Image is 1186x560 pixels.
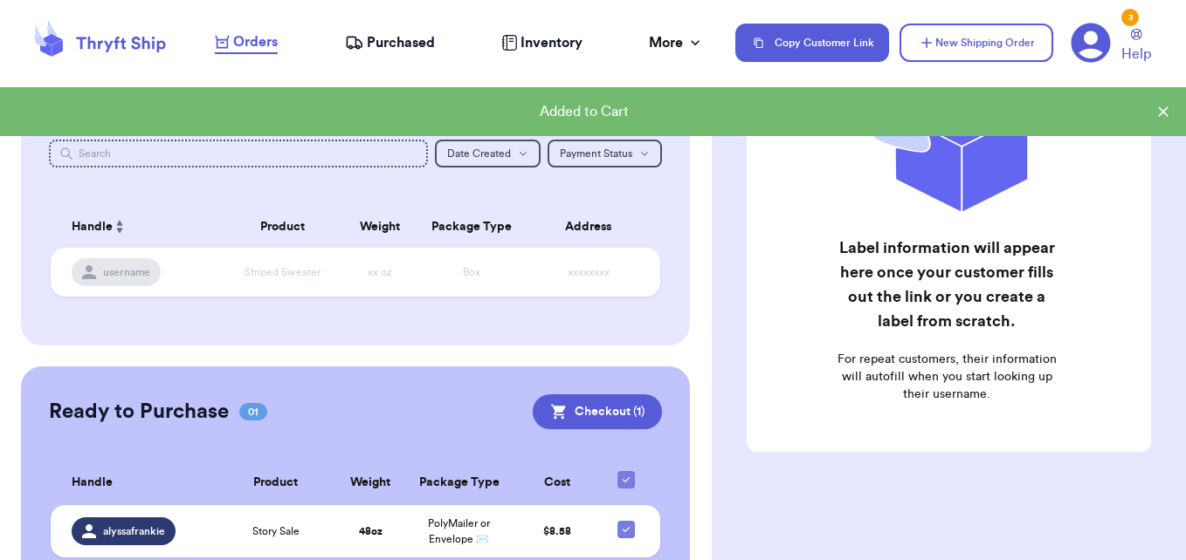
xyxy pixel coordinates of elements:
button: New Shipping Order [900,24,1053,62]
span: Purchased [367,32,435,53]
th: Address [527,206,661,248]
h2: Ready to Purchase [49,398,229,426]
span: Payment Status [560,148,632,159]
a: Inventory [501,32,583,53]
span: xxxxxxxx [568,267,610,277]
strong: 48 oz [359,526,383,536]
div: More [649,32,704,53]
span: $ 8.58 [543,526,571,536]
span: Help [1121,44,1151,65]
button: Copy Customer Link [735,24,889,62]
th: Package Type [406,461,513,505]
div: Added to Cart [14,101,1155,122]
a: Help [1121,29,1151,65]
button: Payment Status [548,140,662,167]
span: Box [463,267,480,277]
th: Package Type [417,206,527,248]
a: 3 [1071,23,1111,63]
span: Story Sale [252,524,300,538]
span: Handle [72,218,113,236]
th: Product [217,461,335,505]
span: Handle [72,474,113,492]
span: Inventory [521,32,583,53]
th: Weight [343,206,417,248]
span: PolyMailer or Envelope ✉️ [428,518,490,544]
span: Striped Sweater [245,267,321,277]
th: Cost [513,461,602,505]
button: Date Created [435,140,541,167]
span: username [103,265,150,279]
button: Checkout (1) [533,394,662,429]
span: 01 [239,403,267,420]
h2: Label information will appear here once your customer fills out the link or you create a label fr... [835,236,1058,333]
input: Search [49,140,428,167]
p: For repeat customers, their information will autofill when you start looking up their username. [835,351,1058,403]
a: Purchased [345,32,435,53]
span: alyssafrankie [103,524,165,538]
a: Orders [215,31,278,54]
th: Product [222,206,344,248]
button: Sort ascending [113,216,127,237]
span: Date Created [447,148,511,159]
span: xx oz [368,267,392,277]
div: 3 [1121,9,1139,26]
span: Orders [233,31,278,52]
th: Weight [335,461,406,505]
